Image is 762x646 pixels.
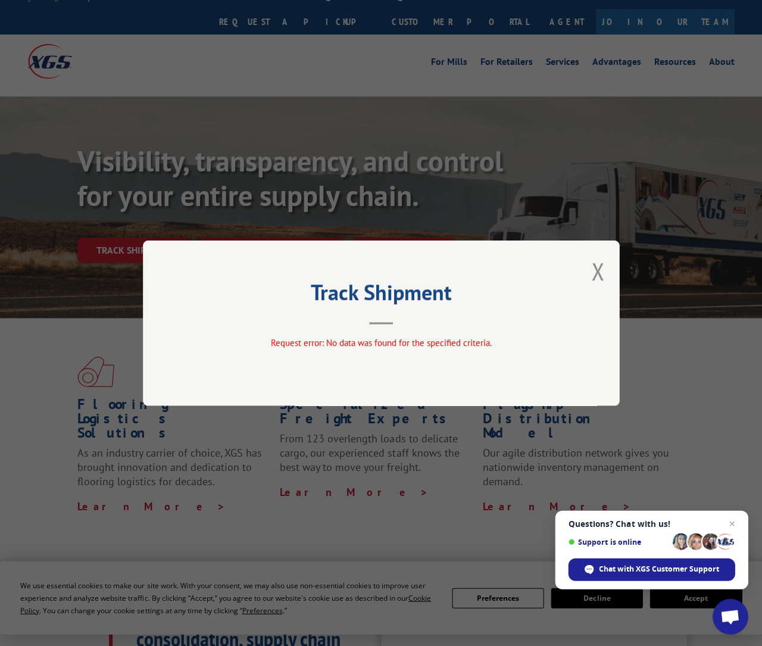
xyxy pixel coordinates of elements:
[202,284,560,307] h2: Track Shipment
[568,558,735,581] div: Chat with XGS Customer Support
[591,255,604,287] button: Close modal
[271,337,492,348] span: Request error: No data was found for the specified criteria.
[724,516,739,530] span: Close chat
[568,519,735,528] span: Questions? Chat with us!
[599,563,719,574] span: Chat with XGS Customer Support
[568,537,668,546] span: Support is online
[712,598,748,634] div: Open chat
